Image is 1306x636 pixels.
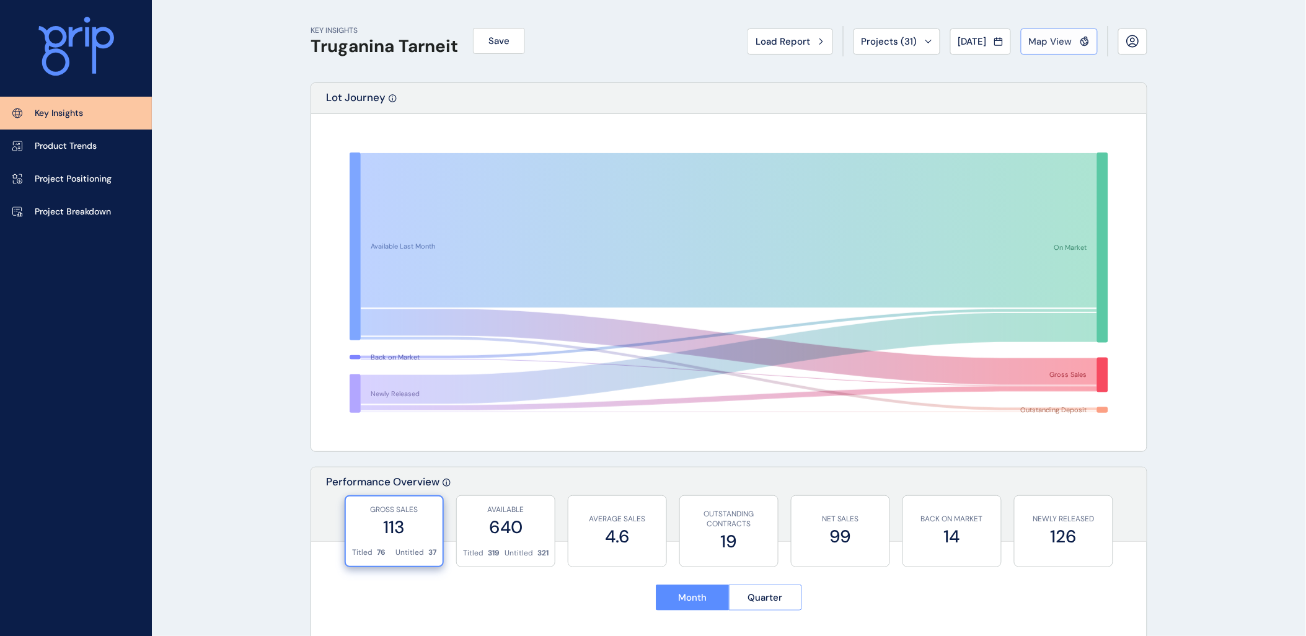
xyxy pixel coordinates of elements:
p: Untitled [395,547,424,558]
span: Quarter [748,591,783,604]
p: Key Insights [35,107,83,120]
h1: Truganina Tarneit [311,36,458,57]
span: Load Report [756,35,810,48]
span: Month [678,591,707,604]
label: 19 [686,529,772,554]
label: 113 [352,515,436,539]
p: Titled [352,547,373,558]
label: 99 [798,524,883,549]
label: 640 [463,515,549,539]
p: OUTSTANDING CONTRACTS [686,509,772,530]
p: Project Breakdown [35,206,111,218]
p: Lot Journey [326,91,386,113]
button: Projects (31) [854,29,940,55]
span: Map View [1029,35,1072,48]
button: [DATE] [950,29,1011,55]
button: Save [473,28,525,54]
p: 37 [428,547,436,558]
p: AVERAGE SALES [575,514,660,524]
p: Project Positioning [35,173,112,185]
span: Projects ( 31 ) [862,35,917,48]
button: Load Report [748,29,833,55]
p: NET SALES [798,514,883,524]
p: AVAILABLE [463,505,549,515]
p: 76 [377,547,386,558]
p: Untitled [505,548,533,559]
p: BACK ON MARKET [909,514,995,524]
button: Month [656,585,729,611]
p: KEY INSIGHTS [311,25,458,36]
span: Save [488,35,510,47]
p: Performance Overview [326,475,439,541]
p: 319 [488,548,500,559]
button: Map View [1021,29,1098,55]
label: 14 [909,524,995,549]
label: 4.6 [575,524,660,549]
p: Product Trends [35,140,97,152]
label: 126 [1021,524,1106,549]
p: Titled [463,548,483,559]
span: [DATE] [958,35,987,48]
p: NEWLY RELEASED [1021,514,1106,524]
p: GROSS SALES [352,505,436,515]
button: Quarter [729,585,803,611]
p: 321 [537,548,549,559]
